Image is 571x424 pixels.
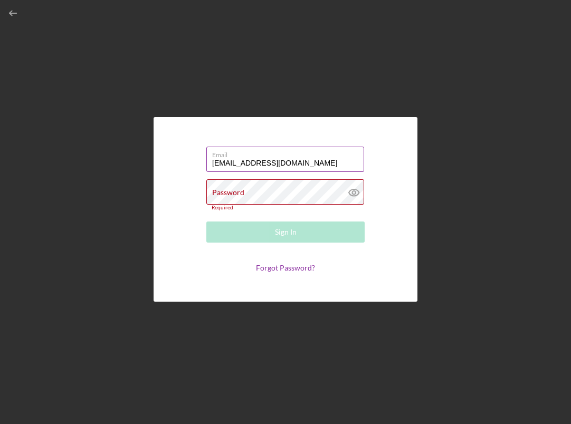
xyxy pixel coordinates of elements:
[212,188,244,197] label: Password
[206,205,365,211] div: Required
[256,263,315,272] a: Forgot Password?
[275,221,297,243] div: Sign In
[206,221,365,243] button: Sign In
[212,147,364,159] label: Email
